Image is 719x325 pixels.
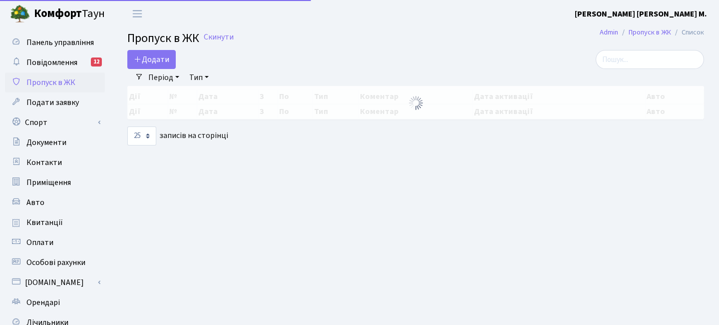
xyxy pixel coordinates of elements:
input: Пошук... [596,50,704,69]
a: Повідомлення12 [5,52,105,72]
span: Таун [34,5,105,22]
span: Особові рахунки [26,257,85,268]
a: Приміщення [5,172,105,192]
span: Контакти [26,157,62,168]
a: Додати [127,50,176,69]
div: 12 [91,57,102,66]
a: Квитанції [5,212,105,232]
a: Подати заявку [5,92,105,112]
a: Панель управління [5,32,105,52]
span: Документи [26,137,66,148]
a: Період [144,69,183,86]
a: Пропуск в ЖК [5,72,105,92]
a: [PERSON_NAME] [PERSON_NAME] М. [575,8,707,20]
select: записів на сторінці [127,126,156,145]
a: Пропуск в ЖК [629,27,671,37]
a: Орендарі [5,292,105,312]
span: Панель управління [26,37,94,48]
a: Admin [600,27,618,37]
span: Повідомлення [26,57,77,68]
a: Авто [5,192,105,212]
a: Документи [5,132,105,152]
nav: breadcrumb [585,22,719,43]
label: записів на сторінці [127,126,228,145]
span: Приміщення [26,177,71,188]
img: Обробка... [408,95,424,111]
span: Додати [134,54,169,65]
button: Переключити навігацію [125,5,150,22]
span: Квитанції [26,217,63,228]
span: Авто [26,197,44,208]
b: [PERSON_NAME] [PERSON_NAME] М. [575,8,707,19]
span: Оплати [26,237,53,248]
a: Оплати [5,232,105,252]
span: Подати заявку [26,97,79,108]
span: Орендарі [26,297,60,308]
span: Пропуск в ЖК [127,29,199,47]
a: Скинути [204,32,234,42]
span: Пропуск в ЖК [26,77,75,88]
a: Особові рахунки [5,252,105,272]
li: Список [671,27,704,38]
b: Комфорт [34,5,82,21]
a: [DOMAIN_NAME] [5,272,105,292]
a: Тип [185,69,213,86]
a: Спорт [5,112,105,132]
img: logo.png [10,4,30,24]
a: Контакти [5,152,105,172]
